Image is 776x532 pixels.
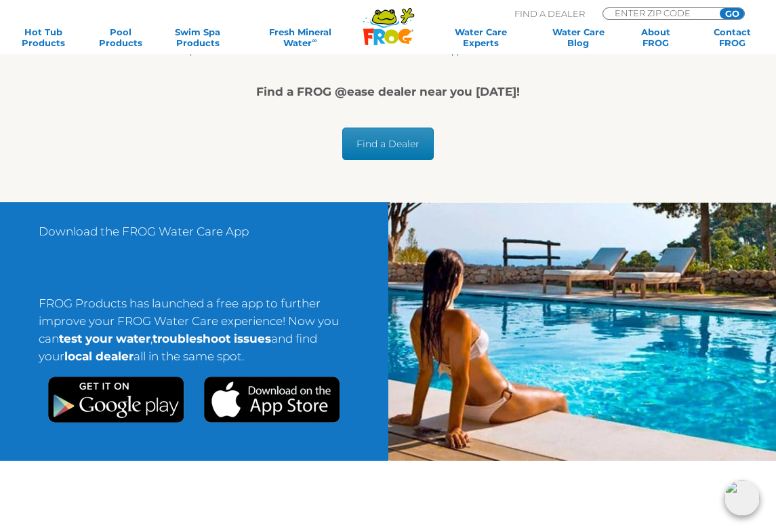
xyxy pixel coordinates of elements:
a: ContactFROG [703,26,762,48]
strong: Find a FROG @ease dealer near you [DATE]! [256,85,520,98]
p: FROG Products has launched a free app to further improve your FROG Water Care experience! Now you... [39,294,349,377]
a: Hot TubProducts [14,26,73,48]
input: GO [720,8,744,19]
img: Google Play [48,377,184,423]
a: Water CareBlog [548,26,608,48]
a: Swim SpaProducts [167,26,227,48]
strong: troubleshoot issues [152,332,271,345]
img: Apple App Store [203,377,340,423]
p: Find A Dealer [514,7,585,20]
input: Zip Code Form [613,8,705,18]
a: AboutFROG [626,26,685,48]
strong: local dealer [64,349,134,363]
p: Download the FROG Water Care App [39,223,349,252]
a: Fresh MineralWater∞ [245,26,356,48]
a: PoolProducts [91,26,150,48]
a: Water CareExperts [430,26,531,48]
strong: test your water [59,332,150,345]
img: openIcon [724,480,760,516]
sup: ∞ [312,37,316,44]
a: Find a Dealer [342,128,434,160]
